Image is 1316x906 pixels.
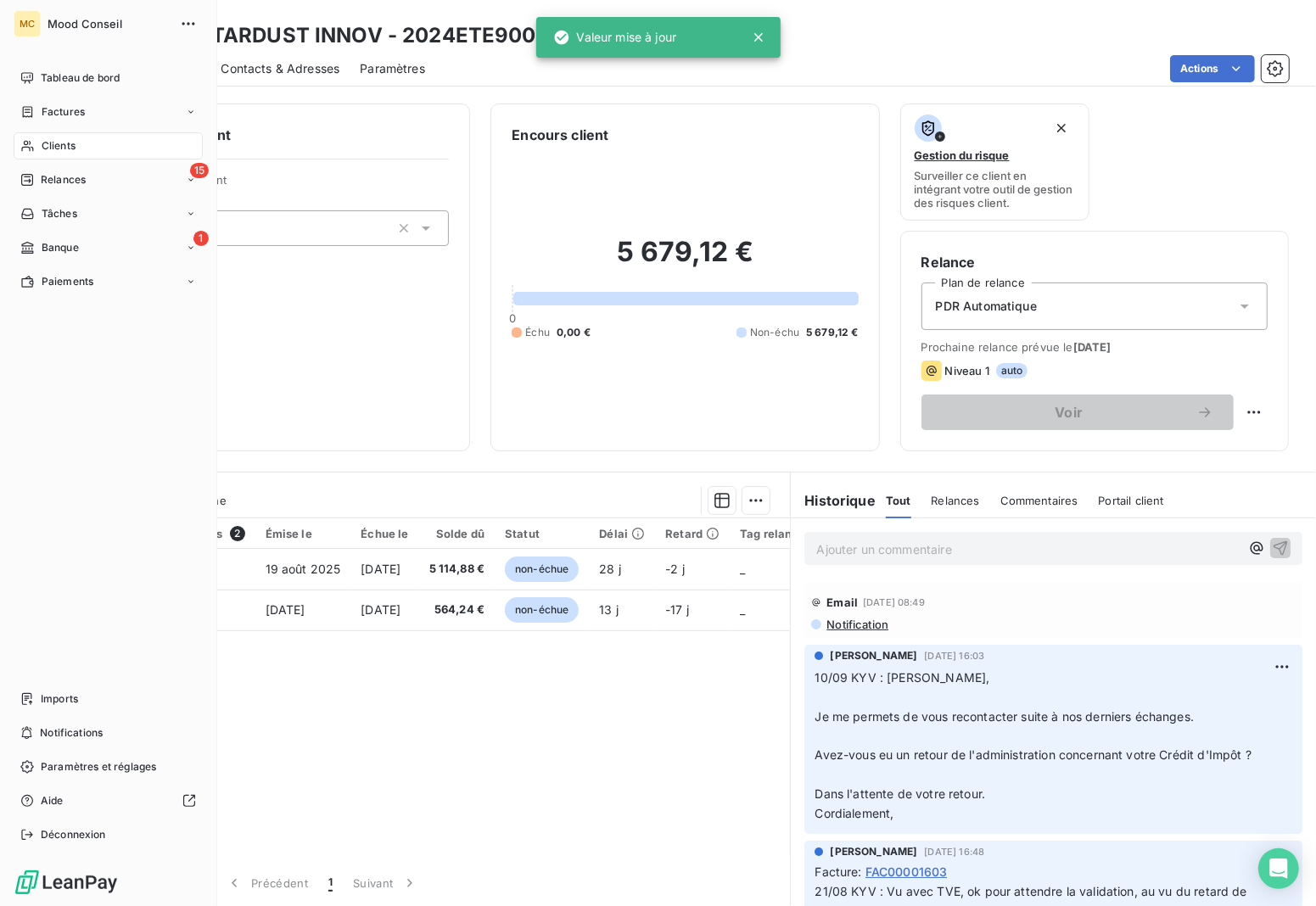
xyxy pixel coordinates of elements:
[328,875,333,892] span: 1
[830,648,917,663] span: [PERSON_NAME]
[221,60,339,77] span: Contacts & Adresses
[1099,494,1164,507] span: Portail client
[815,747,1251,762] span: Avez-vous eu un retour de l'administration concernant votre Crédit d'Impôt ?
[806,325,859,340] span: 5 679,12 €
[42,240,79,255] span: Banque
[512,235,858,286] h2: 5 679,12 €
[791,490,876,511] h6: Historique
[665,602,689,617] span: -17 j
[190,163,209,178] span: 15
[361,527,408,540] div: Échue le
[599,602,619,617] span: 13 j
[230,526,245,541] span: 2
[512,125,608,145] h6: Encours client
[599,562,621,576] span: 28 j
[740,562,745,576] span: _
[557,325,591,340] span: 0,00 €
[149,20,612,51] h3: SAS STARDUST INNOV - 2024ETE900000017
[924,651,984,661] span: [DATE] 16:03
[42,274,93,289] span: Paiements
[41,759,156,775] span: Paramètres et réglages
[815,786,985,801] span: Dans l'attente de votre retour.
[14,787,203,814] a: Aide
[361,562,400,576] span: [DATE]
[826,596,858,609] span: Email
[900,103,1089,221] button: Gestion du risqueSurveiller ce client en intégrant votre outil de gestion des risques client.
[825,618,888,631] span: Notification
[429,561,485,578] span: 5 114,88 €
[266,562,341,576] span: 19 août 2025
[932,494,980,507] span: Relances
[665,562,685,576] span: -2 j
[42,206,77,221] span: Tâches
[429,527,485,540] div: Solde dû
[14,10,41,37] div: MC
[936,298,1037,315] span: PDR Automatique
[750,325,799,340] span: Non-échu
[266,527,341,540] div: Émise le
[863,597,925,607] span: [DATE] 08:49
[41,172,86,187] span: Relances
[945,364,989,377] span: Niveau 1
[41,70,120,86] span: Tableau de bord
[361,602,400,617] span: [DATE]
[1073,340,1112,354] span: [DATE]
[886,494,911,507] span: Tout
[1170,55,1255,82] button: Actions
[505,527,579,540] div: Statut
[665,527,720,540] div: Retard
[193,231,209,246] span: 1
[740,602,745,617] span: _
[42,138,76,154] span: Clients
[266,602,305,617] span: [DATE]
[41,691,78,707] span: Imports
[103,125,449,145] h6: Informations client
[505,597,579,623] span: non-échue
[921,252,1268,272] h6: Relance
[815,806,893,820] span: Cordialement,
[42,104,85,120] span: Factures
[318,865,343,901] button: 1
[40,725,103,741] span: Notifications
[921,394,1234,430] button: Voir
[216,865,318,901] button: Précédent
[815,670,989,685] span: 10/09 KYV : [PERSON_NAME],
[815,709,1194,724] span: Je me permets de vous recontacter suite à nos derniers échanges.
[137,173,449,197] span: Propriétés Client
[915,169,1075,210] span: Surveiller ce client en intégrant votre outil de gestion des risques client.
[553,22,677,53] div: Valeur mise à jour
[14,869,119,896] img: Logo LeanPay
[505,556,579,582] span: non-échue
[915,148,1010,162] span: Gestion du risque
[429,601,485,618] span: 564,24 €
[360,60,425,77] span: Paramètres
[1000,494,1078,507] span: Commentaires
[509,311,516,325] span: 0
[343,865,428,901] button: Suivant
[48,17,170,31] span: Mood Conseil
[815,863,861,881] span: Facture :
[996,363,1028,378] span: auto
[865,863,948,881] span: FAC00001603
[41,793,64,808] span: Aide
[942,405,1196,419] span: Voir
[921,340,1268,354] span: Prochaine relance prévue le
[1258,848,1299,889] div: Open Intercom Messenger
[599,527,645,540] div: Délai
[41,827,106,842] span: Déconnexion
[740,527,826,540] div: Tag relance
[830,844,917,859] span: [PERSON_NAME]
[525,325,550,340] span: Échu
[924,847,984,857] span: [DATE] 16:48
